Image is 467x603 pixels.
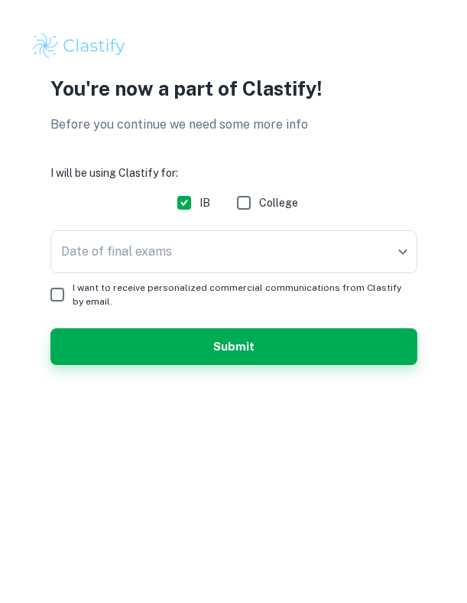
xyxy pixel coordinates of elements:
button: Submit [50,328,417,365]
a: Clastify logo [31,31,436,61]
img: Clastify logo [31,31,128,61]
h6: I will be using Clastify for: [50,165,417,181]
span: College [259,194,298,211]
span: IB [199,194,210,211]
span: I want to receive personalized commercial communications from Clastify by email. [73,281,405,308]
p: You're now a part of Clastify! [50,73,417,103]
p: Before you continue we need some more info [50,116,417,134]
